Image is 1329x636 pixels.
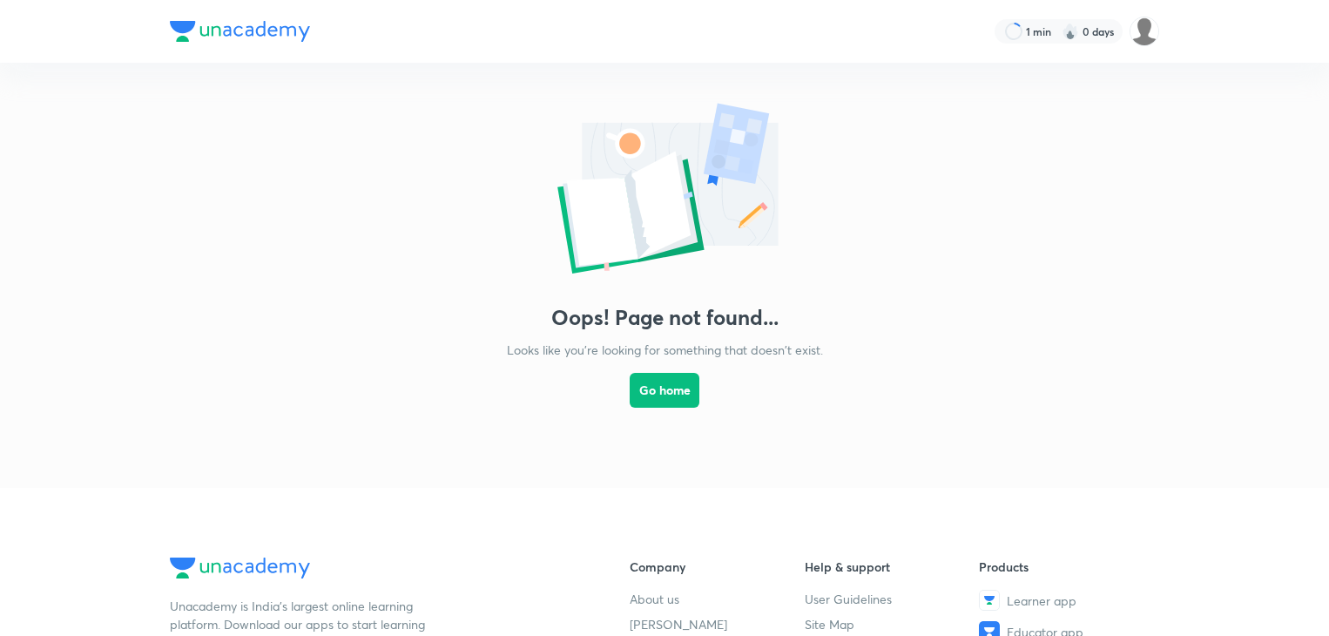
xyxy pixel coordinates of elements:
p: Unacademy is India’s largest online learning platform. Download our apps to start learning [170,597,431,633]
img: sejal [1130,17,1159,46]
a: Site Map [805,615,980,633]
img: Company Logo [170,21,310,42]
h6: Company [630,558,805,576]
a: [PERSON_NAME] [630,615,805,633]
a: About us [630,590,805,608]
button: Go home [630,373,699,408]
a: Learner app [979,590,1154,611]
a: User Guidelines [805,590,980,608]
h3: Oops! Page not found... [551,305,779,330]
img: error [490,98,839,284]
img: streak [1062,23,1079,40]
img: Learner app [979,590,1000,611]
h6: Help & support [805,558,980,576]
img: Company Logo [170,558,310,578]
h6: Products [979,558,1154,576]
p: Looks like you're looking for something that doesn't exist. [507,341,823,359]
span: Learner app [1007,592,1076,610]
a: Go home [630,359,699,453]
a: Company Logo [170,558,574,583]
